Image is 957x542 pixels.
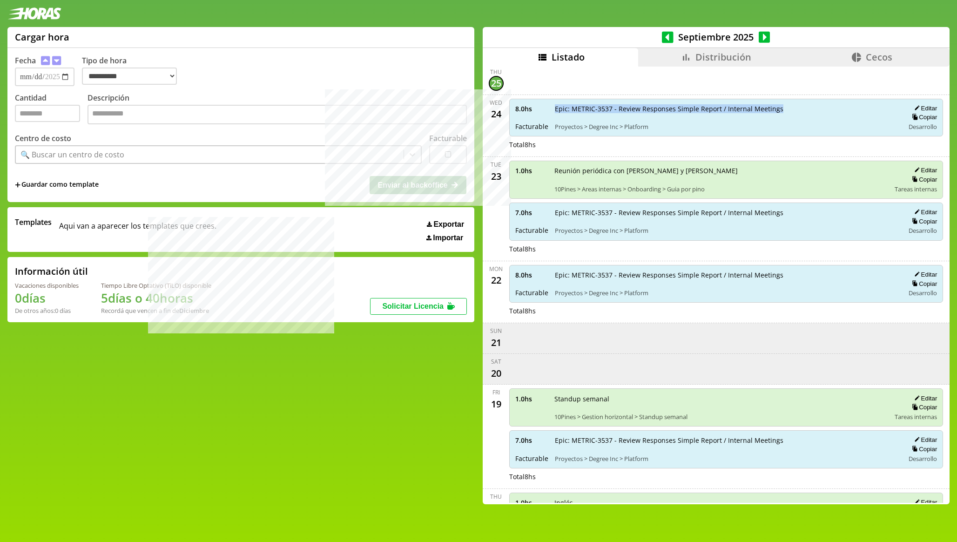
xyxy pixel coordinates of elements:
[424,220,467,229] button: Exportar
[909,176,937,183] button: Copiar
[911,208,937,216] button: Editar
[909,217,937,225] button: Copiar
[909,226,937,235] span: Desarrollo
[101,290,211,306] h1: 5 días o 40 horas
[15,265,88,278] h2: Información útil
[489,396,504,411] div: 19
[555,289,898,297] span: Proyectos > Degree Inc > Platform
[555,226,898,235] span: Proyectos > Degree Inc > Platform
[489,273,504,288] div: 22
[15,31,69,43] h1: Cargar hora
[82,55,184,86] label: Tipo de hora
[555,436,898,445] span: Epic: METRIC-3537 - Review Responses Simple Report / Internal Meetings
[554,498,889,507] span: Inglés
[515,166,548,175] span: 1.0 hs
[489,169,504,183] div: 23
[554,413,889,421] span: 10Pines > Gestion horizontal > Standup semanal
[491,161,501,169] div: Tue
[554,166,889,175] span: Reunión periódica con [PERSON_NAME] y [PERSON_NAME]
[88,105,467,124] textarea: Descripción
[555,454,898,463] span: Proyectos > Degree Inc > Platform
[515,122,548,131] span: Facturable
[909,445,937,453] button: Copiar
[101,306,211,315] div: Recordá que vencen a fin de
[15,93,88,127] label: Cantidad
[911,436,937,444] button: Editar
[82,68,177,85] select: Tipo de hora
[489,265,503,273] div: Mon
[483,67,950,503] div: scrollable content
[179,306,209,315] b: Diciembre
[15,290,79,306] h1: 0 días
[429,133,467,143] label: Facturable
[382,302,444,310] span: Solicitar Licencia
[555,122,898,131] span: Proyectos > Degree Inc > Platform
[515,104,548,113] span: 8.0 hs
[911,166,937,174] button: Editar
[88,93,467,127] label: Descripción
[509,140,944,149] div: Total 8 hs
[909,280,937,288] button: Copiar
[101,281,211,290] div: Tiempo Libre Optativo (TiLO) disponible
[509,244,944,253] div: Total 8 hs
[911,271,937,278] button: Editar
[866,51,892,63] span: Cecos
[15,180,20,190] span: +
[15,55,36,66] label: Fecha
[491,358,501,366] div: Sat
[20,149,124,160] div: 🔍 Buscar un centro de costo
[490,68,502,76] div: Thu
[909,113,937,121] button: Copiar
[490,493,502,501] div: Thu
[909,403,937,411] button: Copiar
[515,454,548,463] span: Facturable
[515,394,548,403] span: 1.0 hs
[555,271,898,279] span: Epic: METRIC-3537 - Review Responses Simple Report / Internal Meetings
[674,31,759,43] span: Septiembre 2025
[911,394,937,402] button: Editar
[515,436,548,445] span: 7.0 hs
[492,388,500,396] div: Fri
[490,327,502,335] div: Sun
[509,306,944,315] div: Total 8 hs
[515,498,548,507] span: 1.0 hs
[433,220,464,229] span: Exportar
[895,185,937,193] span: Tareas internas
[489,335,504,350] div: 21
[552,51,585,63] span: Listado
[489,366,504,380] div: 20
[15,105,80,122] input: Cantidad
[515,271,548,279] span: 8.0 hs
[515,288,548,297] span: Facturable
[509,472,944,481] div: Total 8 hs
[15,133,71,143] label: Centro de costo
[15,180,99,190] span: +Guardar como template
[515,208,548,217] span: 7.0 hs
[15,217,52,227] span: Templates
[555,104,898,113] span: Epic: METRIC-3537 - Review Responses Simple Report / Internal Meetings
[554,185,889,193] span: 10Pines > Areas internas > Onboarding > Guia por pino
[15,281,79,290] div: Vacaciones disponibles
[489,107,504,122] div: 24
[895,413,937,421] span: Tareas internas
[909,454,937,463] span: Desarrollo
[911,498,937,506] button: Editar
[515,226,548,235] span: Facturable
[370,298,467,315] button: Solicitar Licencia
[909,289,937,297] span: Desarrollo
[433,234,463,242] span: Importar
[554,394,889,403] span: Standup semanal
[695,51,751,63] span: Distribución
[909,122,937,131] span: Desarrollo
[7,7,61,20] img: logotipo
[489,501,504,515] div: 18
[15,306,79,315] div: De otros años: 0 días
[490,99,502,107] div: Wed
[555,208,898,217] span: Epic: METRIC-3537 - Review Responses Simple Report / Internal Meetings
[59,217,216,242] span: Aqui van a aparecer los templates que crees.
[911,104,937,112] button: Editar
[489,76,504,91] div: 25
